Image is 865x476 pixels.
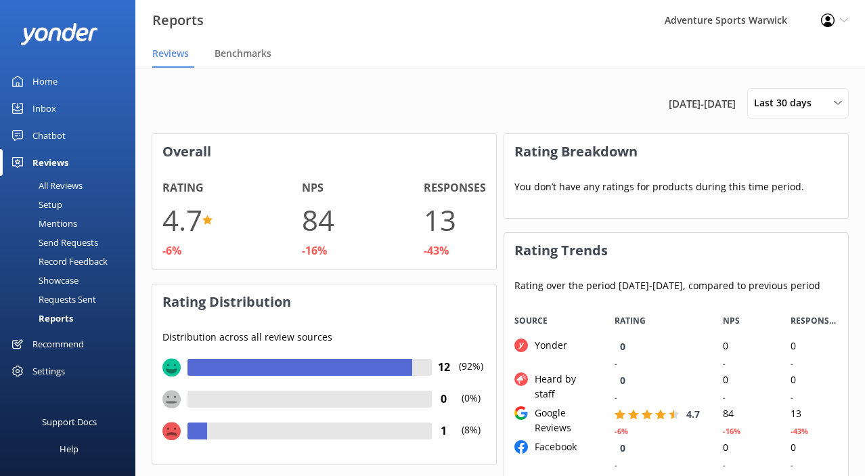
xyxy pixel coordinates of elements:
p: Distribution across all review sources [162,330,486,345]
div: 13 [780,406,848,423]
div: - [791,357,793,369]
div: Yonder [528,338,567,353]
div: - [723,458,726,471]
p: (92%) [456,359,486,391]
a: Record Feedback [8,252,135,271]
div: -6% [615,425,628,437]
h3: Rating Distribution [152,284,496,320]
div: - [791,391,793,403]
img: yonder-white-logo.png [20,23,98,45]
div: - [615,357,617,369]
a: Showcase [8,271,135,290]
div: -16% [723,425,740,437]
h1: 4.7 [162,197,202,242]
div: Requests Sent [8,290,96,309]
div: -43% [424,242,449,260]
div: 0 [713,372,780,389]
div: - [615,458,617,471]
h4: 1 [432,423,456,440]
div: 0 [713,338,780,355]
p: Rating over the period [DATE] - [DATE] , compared to previous period [514,278,838,293]
span: Reviews [152,47,189,60]
div: Settings [32,358,65,385]
div: Recommend [32,330,84,358]
h4: Responses [424,179,486,197]
span: 0 [620,340,625,353]
div: 0 [780,372,848,389]
div: -43% [791,425,808,437]
a: Mentions [8,214,135,233]
div: Inbox [32,95,56,122]
a: Requests Sent [8,290,135,309]
div: -6% [162,242,181,260]
h3: Rating Trends [504,233,848,268]
div: 84 [713,406,780,423]
h4: 0 [432,391,456,408]
div: - [615,391,617,403]
div: - [791,458,793,471]
h3: Rating Breakdown [504,134,848,169]
a: Send Requests [8,233,135,252]
span: Source [514,314,548,327]
span: RESPONSES [791,314,838,327]
p: (8%) [456,423,486,454]
div: - [723,391,726,403]
h1: 84 [302,197,334,242]
h3: Reports [152,9,204,31]
p: You don’t have any ratings for products during this time period. [504,169,848,204]
div: Home [32,68,58,95]
a: All Reviews [8,176,135,195]
div: 0 [713,439,780,456]
span: 0 [620,374,625,387]
div: 0 [780,338,848,355]
div: Chatbot [32,122,66,149]
div: Reports [8,309,73,328]
a: Reports [8,309,135,328]
span: Benchmarks [215,47,271,60]
span: RATING [615,314,646,327]
a: Setup [8,195,135,214]
div: 0 [780,439,848,456]
div: Support Docs [42,408,97,435]
div: Google Reviews [528,406,594,436]
div: All Reviews [8,176,83,195]
h4: 12 [432,359,456,376]
div: Record Feedback [8,252,108,271]
div: -16% [302,242,327,260]
div: Help [60,435,79,462]
div: Showcase [8,271,79,290]
div: Setup [8,195,62,214]
p: (0%) [456,391,486,423]
div: Mentions [8,214,77,233]
h4: NPS [302,179,324,197]
h4: Rating [162,179,204,197]
div: Facebook [528,439,577,454]
span: 4.7 [686,408,700,420]
div: Reviews [32,149,68,176]
div: - [723,357,726,369]
div: Heard by staff [528,372,594,402]
span: NPS [723,314,740,327]
span: Last 30 days [754,95,820,110]
div: Send Requests [8,233,98,252]
div: grid [504,338,848,473]
h3: Overall [152,134,496,169]
span: 0 [620,441,625,454]
span: [DATE] - [DATE] [669,95,736,112]
h1: 13 [424,197,456,242]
